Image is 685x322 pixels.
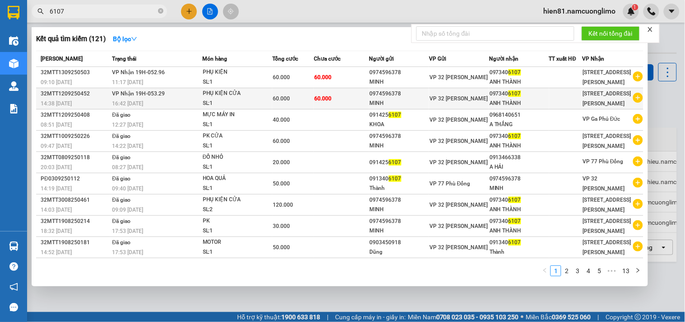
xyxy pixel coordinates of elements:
[633,241,643,251] span: plus-circle
[489,247,549,257] div: Thành
[112,79,143,85] span: 11:17 [DATE]
[203,237,270,247] div: MOTOR
[203,67,270,77] div: PHỤ KIỆN
[582,175,624,192] span: VP 32 [PERSON_NAME]
[489,184,549,193] div: MINH
[633,265,643,276] li: Next Page
[41,259,109,269] div: 32MTT1808250058
[273,95,290,102] span: 60.000
[41,132,109,141] div: 32MTT1009250226
[41,110,109,120] div: 32MTT1209250408
[158,8,163,14] span: close-circle
[582,90,631,107] span: [STREET_ADDRESS][PERSON_NAME]
[273,159,290,166] span: 20.000
[508,218,521,224] span: 6107
[370,238,429,247] div: 0903450918
[540,265,550,276] li: Previous Page
[314,56,340,62] span: Chưa cước
[370,77,429,87] div: MINH
[429,244,488,251] span: VP 32 [PERSON_NAME]
[273,74,290,80] span: 60.000
[370,217,429,226] div: 0974596378
[508,197,521,203] span: 6107
[112,207,143,213] span: 09:09 [DATE]
[37,8,44,14] span: search
[429,159,488,166] span: VP 32 [PERSON_NAME]
[158,7,163,16] span: close-circle
[508,239,521,246] span: 6107
[582,239,631,256] span: [STREET_ADDRESS][PERSON_NAME]
[489,120,549,129] div: A THẮNG
[605,265,619,276] span: •••
[9,59,19,68] img: warehouse-icon
[489,205,549,214] div: ANH THÀNH
[489,110,549,120] div: 0968140651
[273,244,290,251] span: 50.000
[647,26,653,33] span: close
[112,218,130,224] span: Đã giao
[203,216,270,226] div: PK
[389,159,401,166] span: 6107
[9,303,18,312] span: message
[633,265,643,276] button: right
[370,132,429,141] div: 0974596378
[489,141,549,151] div: ANH THÀNH
[41,100,72,107] span: 14:38 [DATE]
[489,153,549,162] div: 0913466338
[203,195,270,205] div: PHỤ KIỆN CỬA
[41,185,72,192] span: 14:19 [DATE]
[41,56,83,62] span: [PERSON_NAME]
[633,156,643,166] span: plus-circle
[508,90,521,97] span: 6107
[582,133,631,149] span: [STREET_ADDRESS][PERSON_NAME]
[583,265,594,276] li: 4
[416,26,574,41] input: Nhập số tổng đài
[489,162,549,172] div: A HẢI
[489,217,549,226] div: 097340
[203,152,270,162] div: ĐỒ NHỎ
[370,184,429,193] div: Thành
[41,122,72,128] span: 08:51 [DATE]
[370,205,429,214] div: MINH
[489,77,549,87] div: ANH THÀNH
[203,99,270,109] div: SL: 1
[370,174,429,184] div: 091340
[41,79,72,85] span: 09:10 [DATE]
[273,180,290,187] span: 50.000
[370,158,429,167] div: 091425
[273,202,293,208] span: 120.000
[582,116,620,122] span: VP Ga Phủ Đức
[9,283,18,291] span: notification
[370,120,429,129] div: KHOA
[489,68,549,77] div: 097340
[273,138,290,144] span: 60.000
[9,81,19,91] img: warehouse-icon
[633,199,643,209] span: plus-circle
[633,178,643,188] span: plus-circle
[619,265,633,276] li: 13
[389,175,401,182] span: 6107
[594,266,604,276] a: 5
[583,266,593,276] a: 4
[389,112,401,118] span: 6107
[582,26,640,41] button: Kết nối tổng đài
[489,238,549,247] div: 091340
[41,195,109,205] div: 32MTT3008250461
[112,100,143,107] span: 16:42 [DATE]
[370,259,429,269] div: 091425
[41,238,109,247] div: 32MTT1908250181
[41,217,109,226] div: 32MTT1908250214
[314,74,331,80] span: 60.000
[314,95,331,102] span: 60.000
[203,162,270,172] div: SL: 1
[203,259,270,269] div: MỰC IN
[112,228,143,234] span: 17:53 [DATE]
[9,104,19,114] img: solution-icon
[542,268,548,273] span: left
[131,36,137,42] span: down
[106,32,144,46] button: Bộ lọcdown
[633,135,643,145] span: plus-circle
[429,117,488,123] span: VP 32 [PERSON_NAME]
[633,71,643,81] span: plus-circle
[273,117,290,123] span: 40.000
